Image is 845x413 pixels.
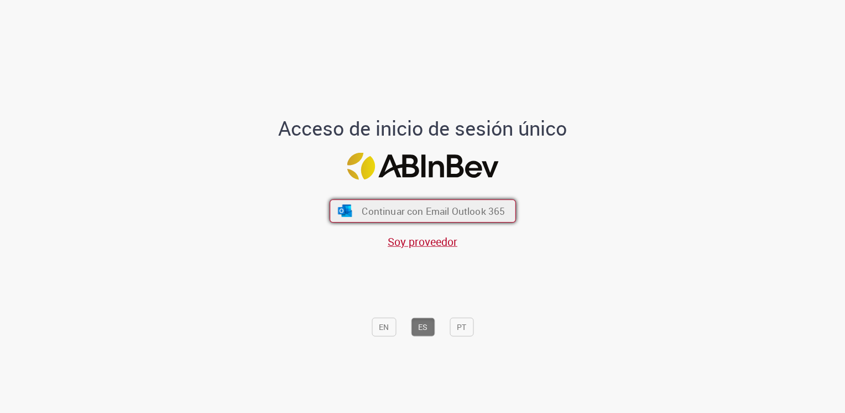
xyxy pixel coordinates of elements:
[411,317,435,336] button: ES
[372,317,396,336] button: EN
[269,117,576,140] h1: Acceso de inicio de sesión único
[450,317,473,336] button: PT
[337,204,353,216] img: ícone Azure/Microsoft 360
[362,204,505,217] span: Continuar con Email Outlook 365
[330,199,516,223] button: ícone Azure/Microsoft 360 Continuar con Email Outlook 365
[388,234,457,249] a: Soy proveedor
[347,152,498,179] img: Logo ABInBev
